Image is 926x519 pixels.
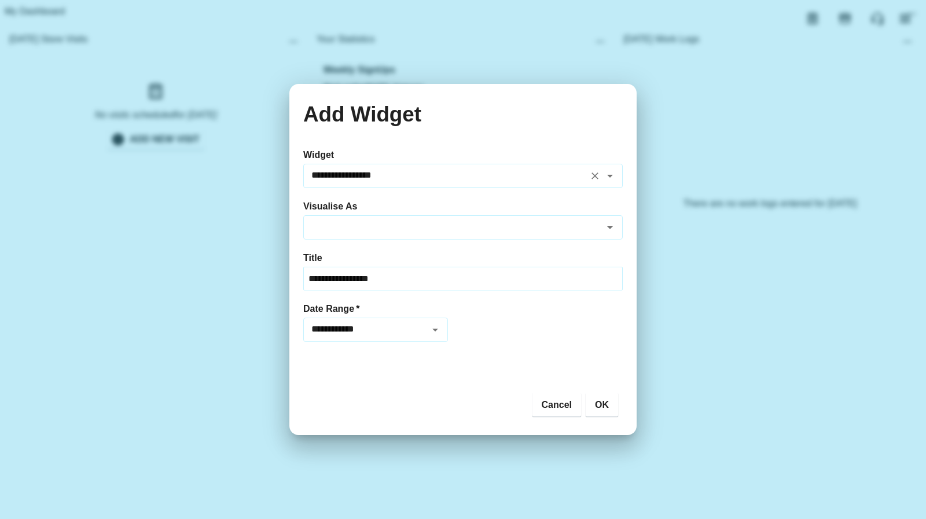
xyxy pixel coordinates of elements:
button: Clear [587,168,603,184]
label: Date Range [303,302,448,315]
h2: Add Widget [303,98,623,141]
label: Widget [303,148,623,161]
button: Cancel [532,393,581,417]
button: OK [586,393,618,417]
label: Title [303,251,623,264]
button: Open [602,219,618,235]
button: Open [427,322,443,338]
div: The date range for the report. Data returned will be inclusive of this date range [303,295,448,342]
button: Open [602,168,618,184]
